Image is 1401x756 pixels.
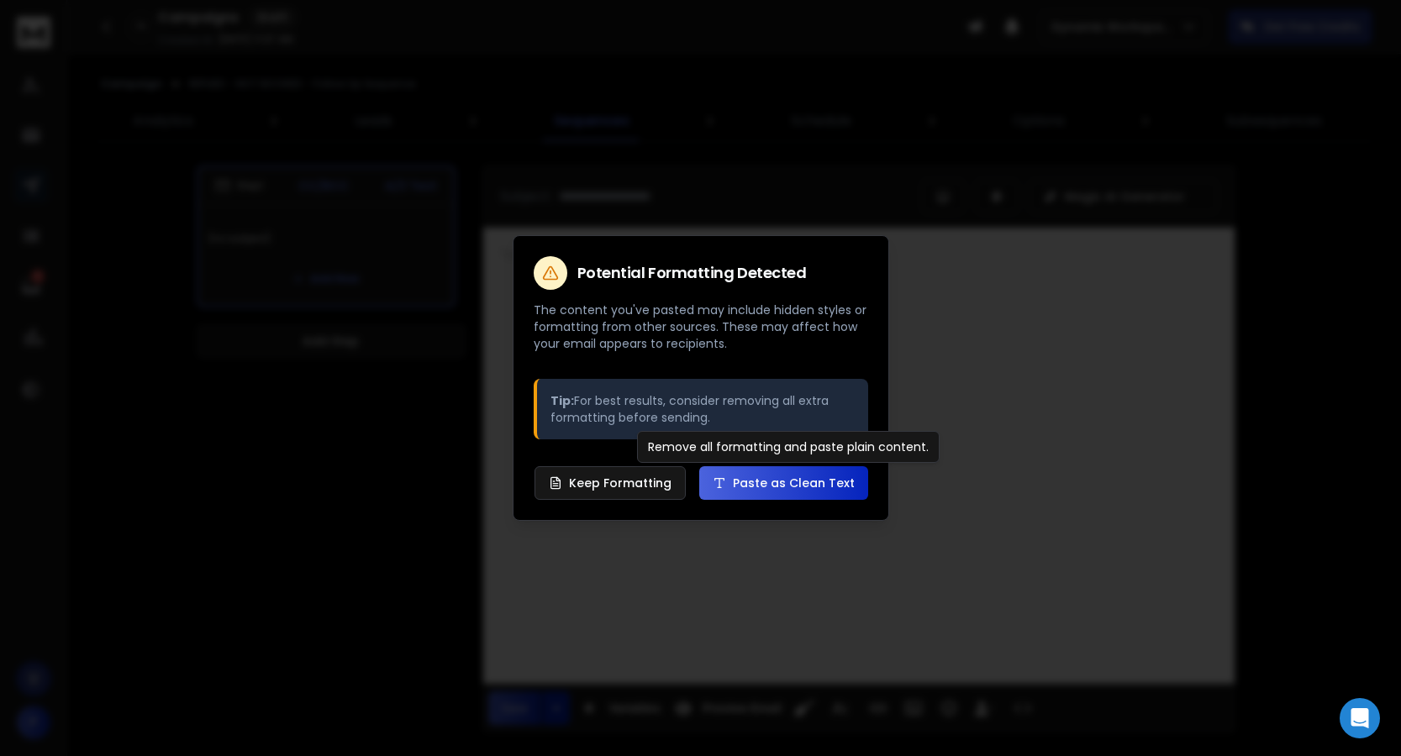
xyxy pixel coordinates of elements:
p: The content you've pasted may include hidden styles or formatting from other sources. These may a... [534,302,868,352]
p: For best results, consider removing all extra formatting before sending. [550,392,855,426]
strong: Tip: [550,392,574,409]
button: Paste as Clean Text [699,466,868,500]
button: Keep Formatting [535,466,686,500]
div: Open Intercom Messenger [1340,698,1380,738]
div: Remove all formatting and paste plain content. [637,431,940,463]
h2: Potential Formatting Detected [577,265,807,281]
